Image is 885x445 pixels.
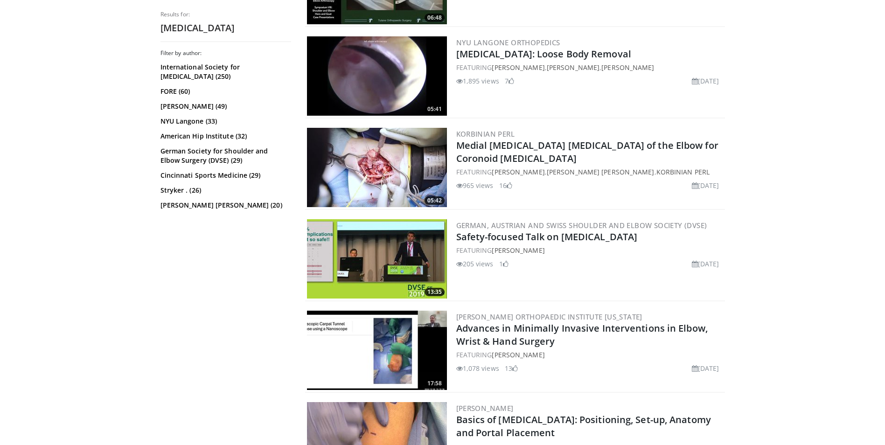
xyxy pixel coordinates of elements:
a: Safety-focused Talk on [MEDICAL_DATA] [456,230,638,243]
a: [PERSON_NAME] [PERSON_NAME] [547,167,655,176]
a: [PERSON_NAME] Orthopaedic Institute [US_STATE] [456,312,642,321]
a: Cincinnati Sports Medicine (29) [160,171,289,180]
a: FORE (60) [160,87,289,96]
p: Results for: [160,11,291,18]
a: [PERSON_NAME] [PERSON_NAME] (20) [160,201,289,210]
a: [PERSON_NAME] [492,63,544,72]
h2: [MEDICAL_DATA] [160,22,291,34]
li: 13 [505,363,518,373]
a: 17:58 [307,311,447,390]
img: 77d5d985-ca38-41f3-9328-eff2473a32ae.300x170_q85_crop-smart_upscale.jpg [307,36,447,116]
a: 05:41 [307,36,447,116]
div: FEATURING , , [456,63,723,72]
li: 1,078 views [456,363,499,373]
li: 205 views [456,259,494,269]
a: Korbinian Perl [656,167,710,176]
a: Stryker . (26) [160,186,289,195]
a: International Society for [MEDICAL_DATA] (250) [160,63,289,81]
a: [PERSON_NAME] [492,350,544,359]
a: [PERSON_NAME] [547,63,599,72]
a: German, Austrian and Swiss Shoulder and Elbow Society (DVSE) [456,221,707,230]
a: [MEDICAL_DATA]: Loose Body Removal [456,48,631,60]
li: [DATE] [692,259,719,269]
div: FEATURING , , [456,167,723,177]
img: ca60f8f2-2a5f-4c99-b52c-82adc798731e.300x170_q85_crop-smart_upscale.jpg [307,311,447,390]
a: NYU Langone Orthopedics [456,38,560,47]
a: 13:35 [307,219,447,299]
span: 06:48 [425,14,445,22]
img: ab27403d-a009-4184-955a-9ba21d7248b6.300x170_q85_crop-smart_upscale.jpg [307,219,447,299]
span: 17:58 [425,379,445,388]
a: NYU Langone (33) [160,117,289,126]
a: Medial [MEDICAL_DATA] [MEDICAL_DATA] of the Elbow for Coronoid [MEDICAL_DATA] [456,139,718,165]
a: [PERSON_NAME] [456,403,514,413]
a: [PERSON_NAME] [492,246,544,255]
li: 965 views [456,181,494,190]
li: [DATE] [692,363,719,373]
a: American Hip Institute (32) [160,132,289,141]
span: 13:35 [425,288,445,296]
li: 1 [499,259,509,269]
a: Korbinian Perl [456,129,515,139]
a: [PERSON_NAME] [601,63,654,72]
span: 05:41 [425,105,445,113]
span: 05:42 [425,196,445,205]
a: Basics of [MEDICAL_DATA]: Positioning, Set-up, Anatomy and Portal Placement [456,413,711,439]
a: [PERSON_NAME] (49) [160,102,289,111]
div: FEATURING [456,245,723,255]
img: 3bdbf933-769d-4025-a0b0-14e0145b0950.300x170_q85_crop-smart_upscale.jpg [307,128,447,207]
a: Advances in Minimally Invasive Interventions in Elbow, Wrist & Hand Surgery [456,322,708,348]
li: [DATE] [692,181,719,190]
li: 16 [499,181,512,190]
li: [DATE] [692,76,719,86]
li: 1,895 views [456,76,499,86]
a: 05:42 [307,128,447,207]
li: 7 [505,76,514,86]
h3: Filter by author: [160,49,291,57]
div: FEATURING [456,350,723,360]
a: German Society for Shoulder and Elbow Surgery (DVSE) (29) [160,146,289,165]
a: [PERSON_NAME] [492,167,544,176]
